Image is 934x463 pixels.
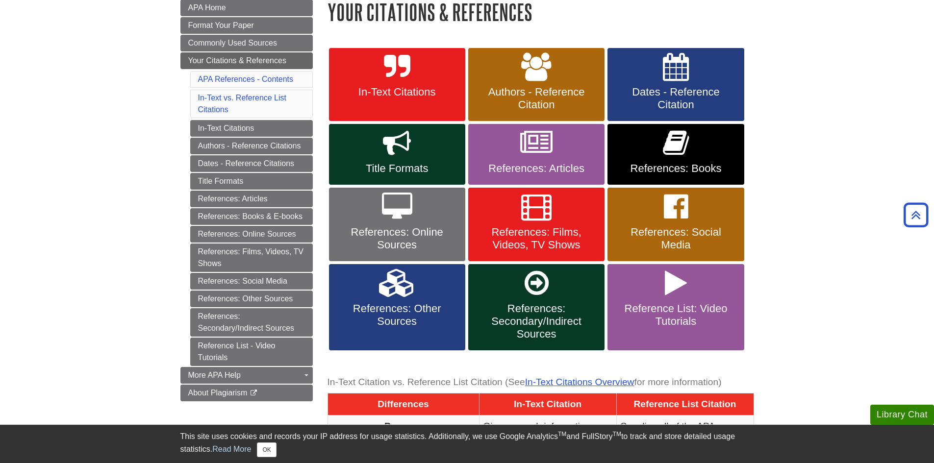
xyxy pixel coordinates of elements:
a: APA References - Contents [198,75,293,83]
a: References: Secondary/Indirect Sources [190,308,313,337]
a: References: Articles [468,124,605,185]
span: References: Articles [476,162,597,175]
span: References: Secondary/Indirect Sources [476,302,597,341]
a: In-Text Citations Overview [525,377,634,387]
a: References: Other Sources [190,291,313,307]
a: References: Social Media [607,188,744,261]
a: Reference List: Video Tutorials [607,264,744,350]
a: Authors - Reference Citation [468,48,605,122]
caption: In-Text Citation vs. Reference List Citation (See for more information) [328,371,754,393]
span: Your Citations & References [188,56,286,65]
span: APA Home [188,3,226,12]
a: Title Formats [190,173,313,190]
a: In-Text Citations [329,48,465,122]
span: Differences [378,399,429,409]
a: In-Text Citations [190,120,313,137]
span: In-Text Citations [336,86,458,98]
a: Your Citations & References [180,52,313,69]
a: References: Books [607,124,744,185]
p: Purpose [332,419,475,433]
a: Authors - Reference Citations [190,138,313,154]
a: References: Other Sources [329,264,465,350]
span: In-Text Citation [514,399,581,409]
a: Title Formats [329,124,465,185]
span: More APA Help [188,371,241,379]
a: References: Online Sources [329,188,465,261]
button: Library Chat [870,405,934,425]
a: Dates - Reference Citation [607,48,744,122]
sup: TM [558,431,566,438]
span: Commonly Used Sources [188,39,277,47]
sup: TM [613,431,621,438]
a: References: Online Sources [190,226,313,243]
a: Reference List - Video Tutorials [190,338,313,366]
button: Close [257,442,276,457]
a: More APA Help [180,367,313,384]
a: References: Films, Videos, TV Shows [468,188,605,261]
span: References: Other Sources [336,302,458,328]
i: This link opens in a new window [250,390,258,396]
div: This site uses cookies and records your IP address for usage statistics. Additionally, we use Goo... [180,431,754,457]
span: Reference List Citation [634,399,736,409]
a: Format Your Paper [180,17,313,34]
a: References: Articles [190,191,313,207]
span: Dates - Reference Citation [615,86,736,111]
a: References: Books & E-books [190,208,313,225]
a: References: Secondary/Indirect Sources [468,264,605,350]
span: References: Books [615,162,736,175]
span: References: Social Media [615,226,736,251]
a: Dates - Reference Citations [190,155,313,172]
a: In-Text vs. Reference List Citations [198,94,287,114]
a: Back to Top [900,208,932,221]
span: Reference List: Video Tutorials [615,302,736,328]
span: References: Online Sources [336,226,458,251]
span: References: Films, Videos, TV Shows [476,226,597,251]
a: Commonly Used Sources [180,35,313,51]
a: Read More [212,445,251,453]
a: References: Social Media [190,273,313,290]
span: Authors - Reference Citation [476,86,597,111]
a: About Plagiarism [180,385,313,401]
span: About Plagiarism [188,389,248,397]
span: Title Formats [336,162,458,175]
span: Format Your Paper [188,21,254,29]
a: References: Films, Videos, TV Shows [190,244,313,272]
